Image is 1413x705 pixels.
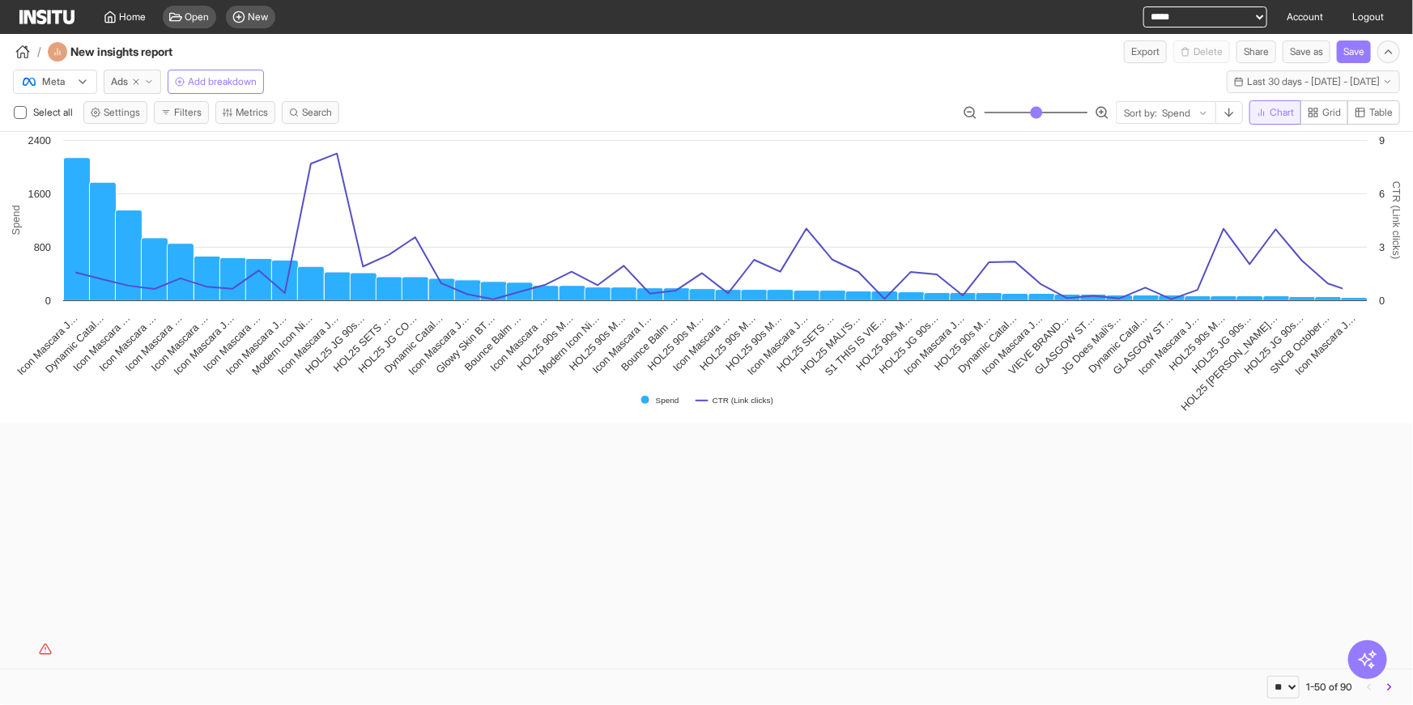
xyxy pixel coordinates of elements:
[70,312,132,374] tspan: Icon Mascara …
[83,101,147,124] button: Settings
[537,312,602,378] tspan: Modern Icon Ni…
[1227,70,1400,93] button: Last 30 days - [DATE] - [DATE]
[45,295,51,307] text: 0
[1268,312,1332,376] tspan: SNCB October…
[1337,40,1371,63] button: Save
[223,312,289,378] tspan: Icon Mascara J…
[1380,241,1385,253] text: 3
[249,11,269,23] span: New
[724,312,785,373] tspan: HOL25 90s M…
[1391,181,1403,260] text: CTR (Link clicks)
[462,312,524,374] tspan: Bounce Balm …
[275,312,341,378] tspan: Icon Mascara J…
[215,101,275,124] button: Metrics
[303,312,367,376] tspan: HOL25 JG 90s…
[28,188,51,200] text: 1600
[488,312,550,374] tspan: Icon Mascara …
[70,44,216,60] h4: New insights report
[697,312,758,373] tspan: HOL25 90s M…
[120,11,147,23] span: Home
[188,75,257,88] span: Add breakdown
[201,312,262,374] tspan: Icon Mascara …
[1322,106,1341,119] span: Grid
[11,206,23,236] text: Spend
[13,42,41,62] button: /
[15,312,80,378] tspan: Icon Mascara J…
[1306,681,1352,694] div: 1-50 of 90
[1124,40,1167,63] button: Export
[33,106,76,118] span: Select all
[434,312,498,376] tspan: Glowy Skin BT…
[1173,40,1230,63] button: Delete
[932,312,993,373] tspan: HOL25 90s M…
[956,312,1019,376] tspan: Dynamic Catal…
[1369,106,1393,119] span: Table
[123,312,185,374] tspan: Icon Mascara …
[1173,40,1230,63] span: You cannot delete a preset report.
[1380,188,1385,200] text: 6
[1111,312,1176,377] tspan: GLASGOW ST…
[34,241,51,253] text: 800
[745,312,811,378] tspan: Icon Mascara J…
[111,75,128,88] span: Ads
[356,312,419,376] tspan: HOL25 JG CO…
[382,312,445,376] tspan: Dynamic Catal…
[154,101,209,124] button: Filters
[1380,295,1385,307] text: 0
[775,312,837,375] tspan: HOL25 SETS …
[406,312,471,378] tspan: Icon Mascara J…
[1179,312,1280,414] tspan: HOL25 [PERSON_NAME]…
[877,312,941,376] tspan: HOL25 JG 90s…
[171,312,236,378] tspan: Icon Mascara J…
[980,312,1045,378] tspan: Icon Mascara J…
[1247,75,1380,88] span: Last 30 days - [DATE] - [DATE]
[1137,312,1202,378] tspan: Icon Mascara J…
[149,312,211,374] tspan: Icon Mascara …
[282,101,339,124] button: Search
[656,396,679,405] text: Spend
[1347,100,1400,125] button: Table
[39,643,52,656] div: Only showing 50 of 90 items
[1270,106,1294,119] span: Chart
[1249,100,1301,125] button: Chart
[168,70,264,94] button: Add breakdown
[28,134,51,147] text: 2400
[37,44,41,60] span: /
[48,42,216,62] div: New insights report
[1007,312,1071,377] tspan: VIEVE BRAND…
[823,312,889,379] tspan: S1 THIS IS VIE…
[1236,40,1276,63] button: Share
[590,312,654,376] tspan: Icon Mascara I…
[1283,40,1330,63] button: Save as
[1190,312,1254,376] tspan: HOL25 JG 90s…
[1059,312,1124,377] tspan: JG Does Mali's…
[1293,312,1359,378] tspan: Icon Mascara J…
[249,312,315,378] tspan: Modern Icon Ni…
[104,70,161,94] button: Ads
[515,312,576,373] tspan: HOL25 90s M…
[302,106,332,119] span: Search
[567,312,628,373] tspan: HOL25 90s M…
[43,312,106,376] tspan: Dynamic Catal…
[96,312,158,374] tspan: Icon Mascara …
[1167,312,1228,373] tspan: HOL25 90s M…
[185,11,210,23] span: Open
[1124,107,1157,120] span: Sort by:
[619,312,680,374] tspan: Bounce Balm …
[19,10,74,24] img: Logo
[1300,100,1348,125] button: Grid
[713,396,773,405] text: CTR (Link clicks)
[645,312,706,373] tspan: HOL25 90s M…
[331,312,394,375] tspan: HOL25 SETS …
[1380,134,1385,147] text: 9
[1087,312,1150,376] tspan: Dynamic Catal…
[902,312,968,378] tspan: Icon Mascara J…
[1032,312,1097,377] tspan: GLASGOW ST…
[670,312,732,374] tspan: Icon Mascara …
[798,312,863,377] tspan: HOL25 MALI'S…
[1242,312,1306,376] tspan: HOL25 JG 90s…
[104,106,140,119] span: Settings
[854,312,915,373] tspan: HOL25 90s M…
